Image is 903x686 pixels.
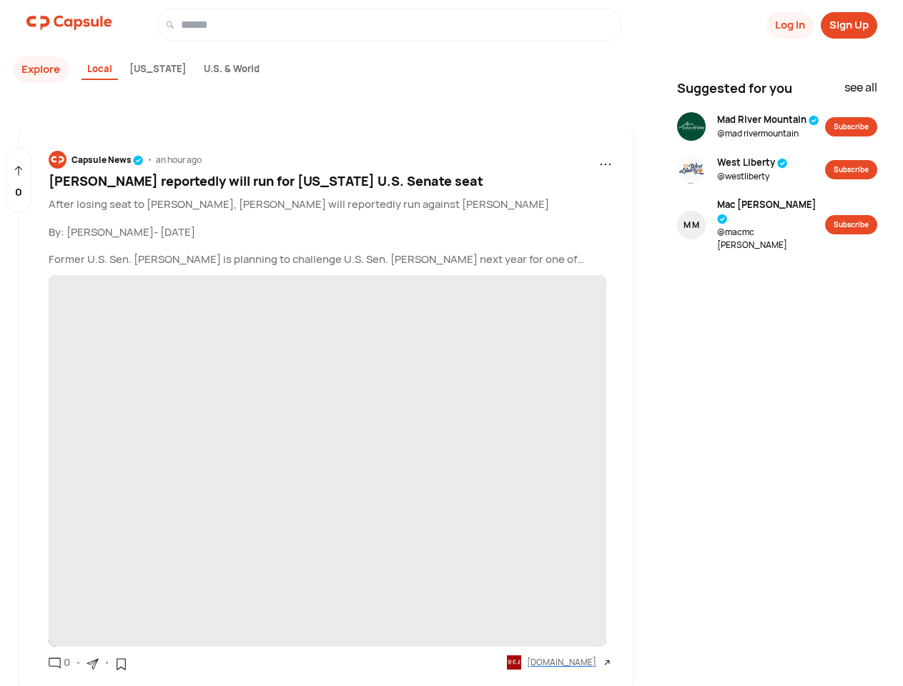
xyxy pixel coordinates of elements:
div: [DOMAIN_NAME] [527,656,596,669]
button: Log In [766,12,814,39]
div: see all [844,79,877,104]
span: West Liberty [717,156,788,170]
div: Local [82,59,118,81]
button: Subscribe [825,117,877,136]
button: Subscribe [825,215,877,234]
p: By: [PERSON_NAME]- [DATE] [49,224,613,241]
span: ‌ [49,275,607,647]
div: M M [684,219,699,232]
p: Former U.S. Sen. [PERSON_NAME] is planning to challenge U.S. Sen. [PERSON_NAME] next year for one... [49,252,613,268]
span: [PERSON_NAME] reportedly will run for [US_STATE] U.S. Senate seat [49,172,483,189]
img: tick [777,158,788,169]
img: resizeImage [49,151,66,169]
img: logo [26,9,112,37]
span: @ mad rivermountain [717,127,819,140]
img: resizeImage [677,155,706,184]
span: @ macmc [PERSON_NAME] [717,226,825,252]
span: Mad River Mountain [717,113,819,127]
div: U.S. & World [198,59,265,81]
a: logo [26,9,112,41]
div: an hour ago [156,154,202,166]
p: After losing seat to [PERSON_NAME], [PERSON_NAME] will reportedly run against [PERSON_NAME] [49,197,613,213]
a: [DOMAIN_NAME] [507,655,612,670]
img: favicons [507,655,521,670]
span: ... [599,149,612,170]
p: 0 [15,184,22,201]
div: Capsule News [71,154,144,166]
img: tick [133,155,144,166]
button: Explore [13,56,69,83]
img: resizeImage [677,112,706,141]
div: 0 [61,655,70,671]
span: Mac [PERSON_NAME] [717,198,825,226]
img: tick [717,214,728,224]
button: Sign Up [821,12,877,39]
img: tick [809,115,819,126]
button: Subscribe [825,160,877,179]
span: Suggested for you [677,79,792,98]
span: @ westliberty [717,170,788,183]
div: [US_STATE] [124,59,192,81]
